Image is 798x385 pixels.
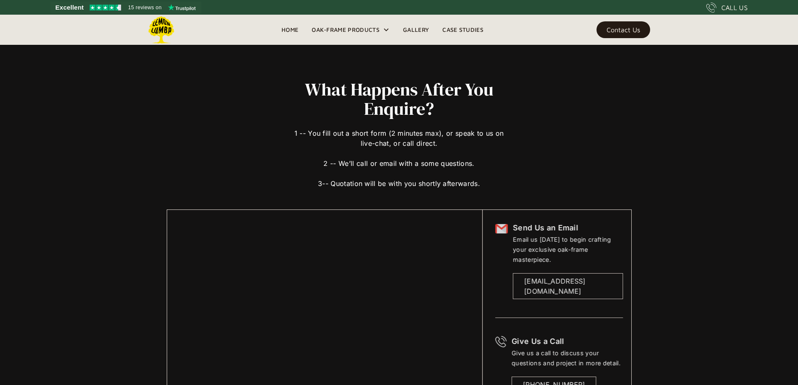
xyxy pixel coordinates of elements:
[312,25,380,35] div: Oak-Frame Products
[396,23,436,36] a: Gallery
[291,80,507,118] h2: What Happens After You Enquire?
[291,118,507,189] div: 1 -- You fill out a short form (2 minutes max), or speak to us on live-chat, or call direct. 2 --...
[721,3,748,13] div: CALL US
[436,23,490,36] a: Case Studies
[597,21,650,38] a: Contact Us
[706,3,748,13] a: CALL US
[90,5,121,10] img: Trustpilot 4.5 stars
[511,348,623,368] div: Give us a call to discuss your questions and project in more detail.
[50,2,201,13] a: See Lemon Lumba reviews on Trustpilot
[168,4,196,11] img: Trustpilot logo
[513,273,623,299] a: [EMAIL_ADDRESS][DOMAIN_NAME]
[55,3,84,13] span: Excellent
[607,27,640,33] div: Contact Us
[513,235,623,265] div: Email us [DATE] to begin crafting your exclusive oak-frame masterpiece.
[511,336,623,347] h6: Give Us a Call
[513,222,623,233] h6: Send Us an Email
[275,23,305,36] a: Home
[305,15,396,45] div: Oak-Frame Products
[128,3,162,13] span: 15 reviews on
[524,276,612,296] div: [EMAIL_ADDRESS][DOMAIN_NAME]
